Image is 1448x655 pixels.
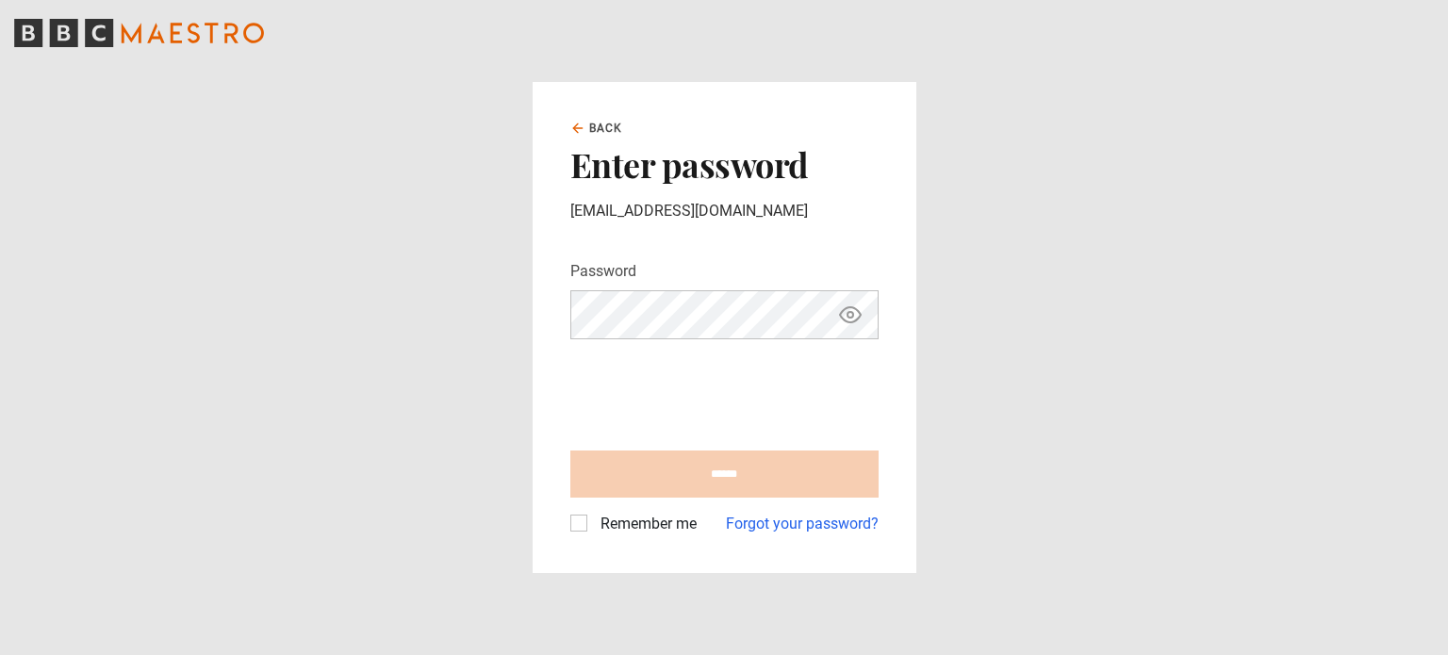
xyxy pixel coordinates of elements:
[570,260,636,283] label: Password
[570,200,879,222] p: [EMAIL_ADDRESS][DOMAIN_NAME]
[593,513,697,535] label: Remember me
[834,299,866,332] button: Show password
[14,19,264,47] svg: BBC Maestro
[570,144,879,184] h2: Enter password
[589,120,623,137] span: Back
[570,354,857,428] iframe: reCAPTCHA
[726,513,879,535] a: Forgot your password?
[570,120,623,137] a: Back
